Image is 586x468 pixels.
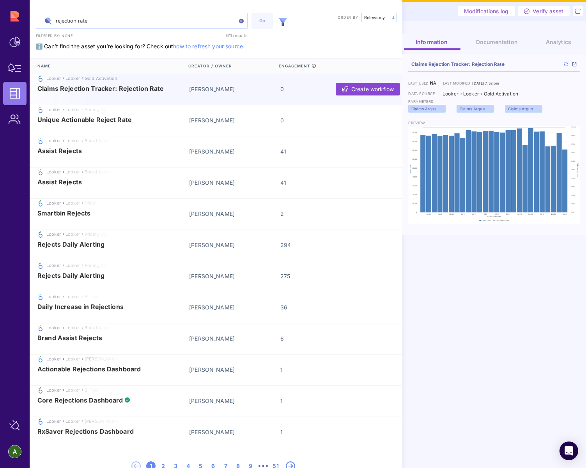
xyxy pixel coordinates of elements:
[279,58,369,74] div: Engagement
[408,92,439,96] label: data source
[338,15,358,20] label: Order by
[430,81,436,85] span: NA
[9,445,21,458] img: account-photo
[443,92,459,96] div: Looker
[189,85,280,93] div: [PERSON_NAME]
[280,397,372,405] div: 1
[572,62,577,67] a: open_in_new
[37,169,44,175] img: looker
[533,7,563,15] span: Verify asset
[189,397,280,405] div: [PERSON_NAME]
[189,428,280,436] div: [PERSON_NAME]
[37,294,44,300] img: looker
[458,6,515,16] a: Modifications log
[37,138,44,144] img: looker
[189,366,280,374] div: [PERSON_NAME]
[559,442,578,460] div: Open Intercom Messenger
[189,210,280,218] div: [PERSON_NAME]
[37,58,188,74] div: Name
[351,85,394,93] span: Create workflow
[36,31,244,49] span: ℹ️ Can’t find the asset you’re looking for? Check out
[189,303,280,311] div: [PERSON_NAME]
[508,105,539,113] span: Claims Argus Pct T5 Error Code1
[189,116,280,124] div: [PERSON_NAME]
[37,325,44,331] img: looker
[37,263,44,269] img: looker
[411,105,443,113] span: Claims Argus Pct T5 Cust No
[280,178,372,187] div: 41
[239,19,244,23] img: clear
[484,92,518,96] div: Gold Activation
[280,303,372,311] div: 36
[408,121,439,126] label: preview
[37,428,134,435] span: RxSaver Rejections Dashboard
[280,366,372,374] div: 1
[36,13,247,28] input: Search data assets
[189,334,280,343] div: [PERSON_NAME]
[408,99,439,105] label: parameters
[37,107,44,113] img: looker
[37,210,90,217] span: Smartbin Rejects
[173,43,244,49] a: how to refresh your source.
[255,18,269,24] div: Go
[416,39,448,45] span: Information
[189,147,280,155] div: [PERSON_NAME]
[408,81,428,85] span: Last used
[476,39,518,45] span: Documentation
[463,92,479,96] div: Looker
[37,397,123,404] span: Core Rejections Dashboard
[280,428,372,436] div: 1
[37,366,141,373] span: Actionable Rejections Dashboard
[280,210,372,218] div: 2
[189,272,280,280] div: [PERSON_NAME]
[37,356,44,362] img: looker
[37,116,132,123] span: Unique Actionable Reject Rate
[42,15,55,27] img: search
[280,85,372,93] div: 0
[189,178,280,187] div: [PERSON_NAME]
[189,241,280,249] div: [PERSON_NAME]
[460,105,491,113] span: Claims Argus Pct T5 Client No
[37,85,164,92] span: Claims Rejection Tracker: Rejection Rate
[37,231,44,238] img: looker
[280,147,372,155] div: 41
[37,200,44,207] img: looker
[37,387,44,394] img: looker
[280,116,372,124] div: 0
[37,178,82,185] span: Assist Rejects
[472,81,499,85] div: [DATE] 7:52 pm
[188,58,279,74] div: Creator / Owner
[37,419,44,425] img: looker
[37,241,104,248] span: Rejects Daily Alerting
[411,62,505,67] a: Claims Rejection Tracker: Rejection Rate
[280,272,372,280] div: 275
[546,39,571,45] span: Analytics
[280,241,372,249] div: 294
[37,334,102,341] span: Brand Assist Rejects
[443,81,471,85] span: Last modified
[37,147,82,154] span: Assist Rejects
[37,76,44,82] img: looker
[37,303,124,310] span: Daily Increase in Rejections
[392,16,395,19] img: arrow
[280,334,372,343] div: 6
[37,272,104,279] span: Rejects Daily Alerting
[251,13,273,29] button: Go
